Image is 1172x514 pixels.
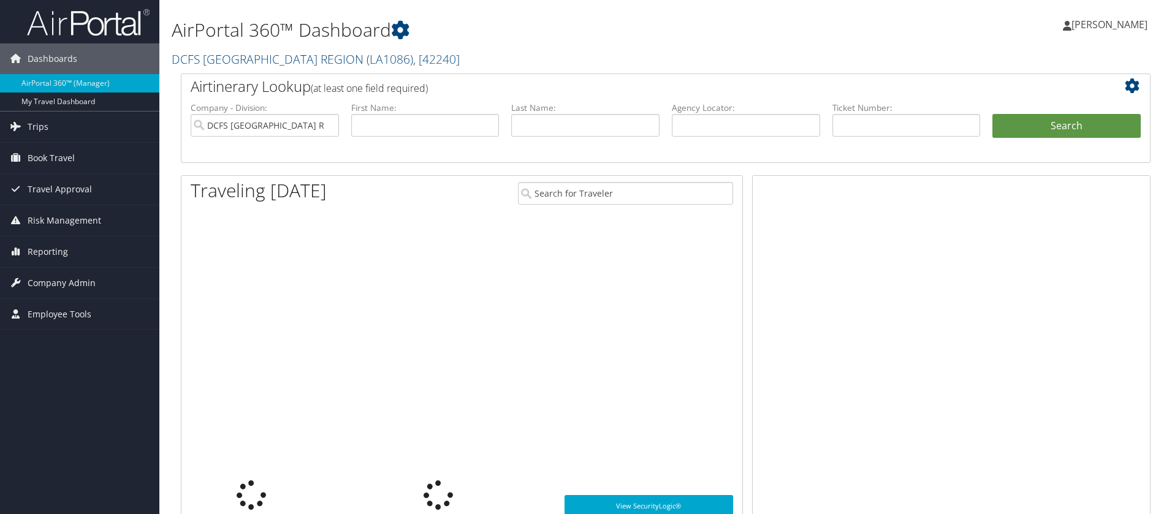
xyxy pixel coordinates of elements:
span: , [ 42240 ] [413,51,460,67]
span: Trips [28,111,48,142]
span: Dashboards [28,43,77,74]
label: Company - Division: [191,102,339,114]
span: Risk Management [28,205,101,236]
h2: Airtinerary Lookup [191,76,1060,97]
label: Last Name: [511,102,660,114]
span: ( LA1086 ) [367,51,413,67]
label: Agency Locator: [672,102,820,114]
span: Book Travel [28,143,75,173]
label: Ticket Number: [832,102,981,114]
span: Employee Tools [28,299,91,330]
span: Reporting [28,236,68,267]
a: [PERSON_NAME] [1063,6,1160,43]
img: airportal-logo.png [27,8,150,37]
span: (at least one field required) [311,81,428,95]
input: Search for Traveler [518,182,733,205]
span: Travel Approval [28,174,92,205]
button: Search [992,114,1141,138]
span: Company Admin [28,268,96,298]
a: DCFS [GEOGRAPHIC_DATA] REGION [172,51,460,67]
label: First Name: [351,102,500,114]
h1: AirPortal 360™ Dashboard [172,17,831,43]
h1: Traveling [DATE] [191,178,327,203]
span: [PERSON_NAME] [1071,18,1147,31]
